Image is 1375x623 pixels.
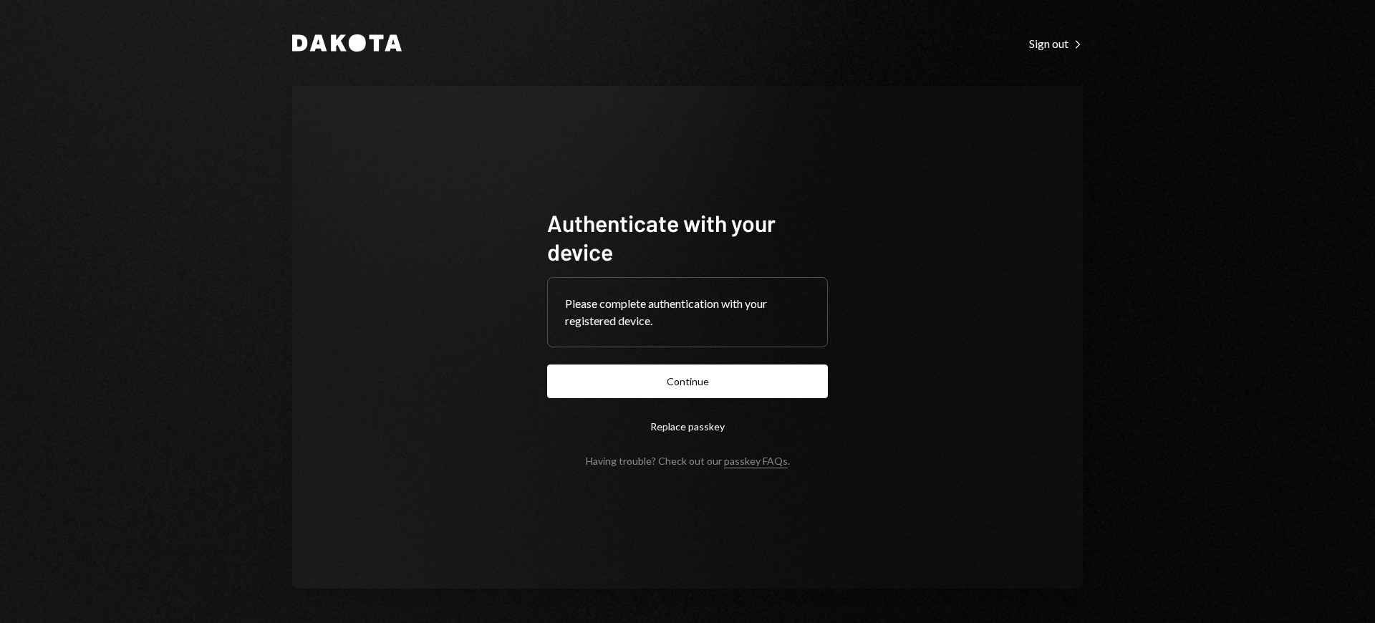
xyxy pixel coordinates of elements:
[1029,35,1083,51] a: Sign out
[586,455,790,467] div: Having trouble? Check out our .
[547,208,828,266] h1: Authenticate with your device
[547,410,828,443] button: Replace passkey
[565,295,810,329] div: Please complete authentication with your registered device.
[724,455,788,468] a: passkey FAQs
[547,364,828,398] button: Continue
[1029,37,1083,51] div: Sign out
